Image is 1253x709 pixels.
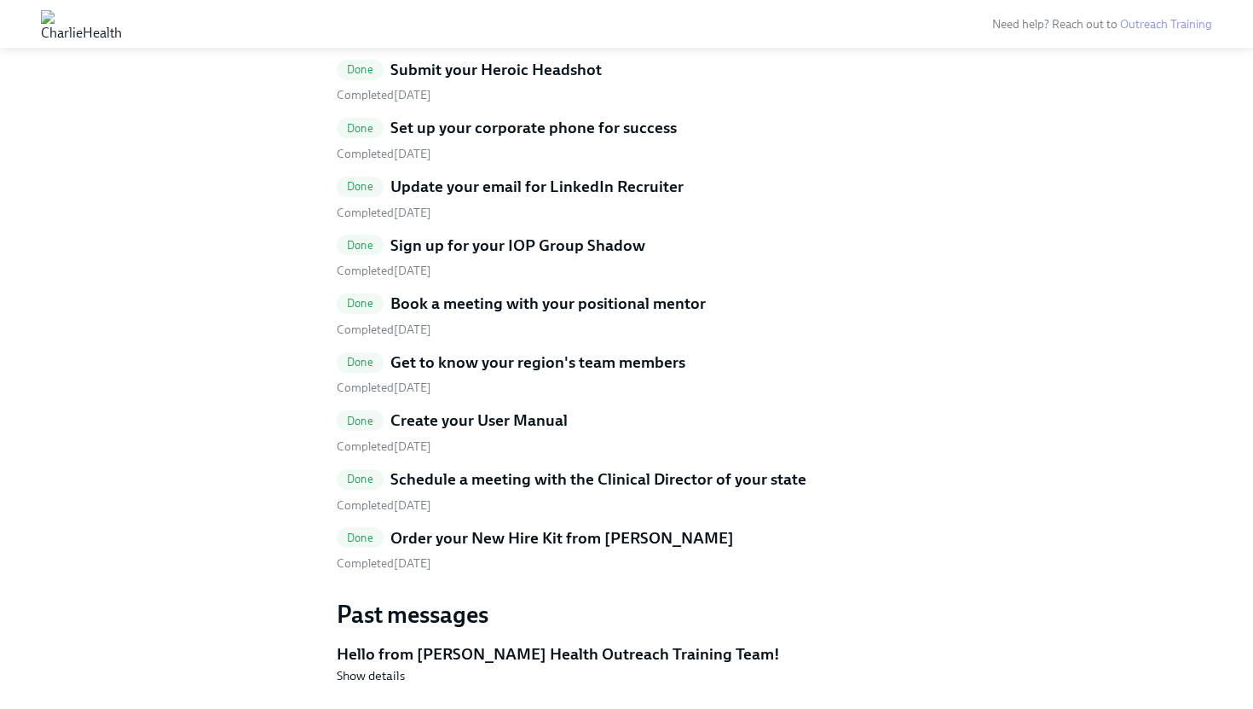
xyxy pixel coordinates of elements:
[337,176,916,221] a: DoneUpdate your email for LinkedIn Recruiter Completed[DATE]
[337,352,916,397] a: DoneGet to know your region's team members Completed[DATE]
[41,10,122,38] img: CharlieHealth
[337,473,384,485] span: Done
[390,468,806,491] h5: Schedule a meeting with the Clinical Director of your state
[390,352,685,374] h5: Get to know your region's team members
[390,117,677,139] h5: Set up your corporate phone for success
[337,180,384,193] span: Done
[337,63,384,76] span: Done
[337,264,431,278] span: Tuesday, October 7th 2025, 2:32 pm
[337,532,384,544] span: Done
[337,527,916,572] a: DoneOrder your New Hire Kit from [PERSON_NAME] Completed[DATE]
[390,293,706,315] h5: Book a meeting with your positional mentor
[337,415,384,427] span: Done
[337,356,384,369] span: Done
[337,206,431,220] span: Tuesday, October 7th 2025, 1:31 pm
[390,410,568,432] h5: Create your User Manual
[337,59,916,104] a: DoneSubmit your Heroic Headshot Completed[DATE]
[992,17,1212,32] span: Need help? Reach out to
[337,468,916,514] a: DoneSchedule a meeting with the Clinical Director of your state Completed[DATE]
[337,556,431,571] span: Wednesday, October 8th 2025, 10:33 am
[337,239,384,252] span: Done
[337,410,916,455] a: DoneCreate your User Manual Completed[DATE]
[390,235,645,257] h5: Sign up for your IOP Group Shadow
[337,498,431,513] span: Thursday, October 9th 2025, 4:34 pm
[337,381,431,395] span: Friday, October 10th 2025, 9:07 am
[390,59,602,81] h5: Submit your Heroic Headshot
[337,667,405,684] button: Show details
[337,643,916,665] h5: Hello from [PERSON_NAME] Health Outreach Training Team!
[337,122,384,135] span: Done
[337,323,431,337] span: Tuesday, October 7th 2025, 2:38 pm
[337,147,431,161] span: Tuesday, October 7th 2025, 1:31 pm
[337,293,916,338] a: DoneBook a meeting with your positional mentor Completed[DATE]
[337,117,916,162] a: DoneSet up your corporate phone for success Completed[DATE]
[337,88,431,102] span: Wednesday, October 8th 2025, 10:25 am
[337,235,916,280] a: DoneSign up for your IOP Group Shadow Completed[DATE]
[337,297,384,310] span: Done
[337,599,916,630] h3: Past messages
[390,176,684,198] h5: Update your email for LinkedIn Recruiter
[337,439,431,454] span: Completed [DATE]
[390,527,734,549] h5: Order your New Hire Kit from [PERSON_NAME]
[1120,17,1212,32] a: Outreach Training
